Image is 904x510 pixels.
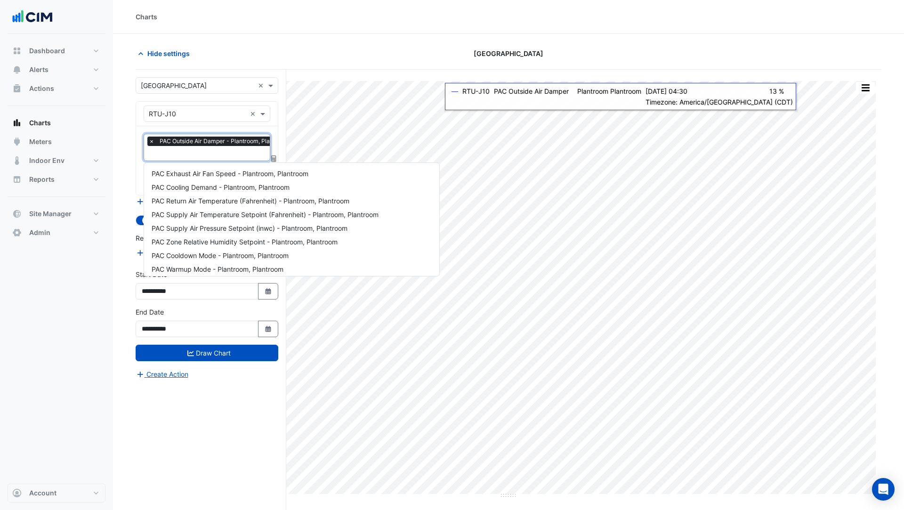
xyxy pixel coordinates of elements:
div: Open Intercom Messenger [872,478,895,501]
span: PAC Return Air Temperature (Fahrenheit) - Plantroom, Plantroom [152,197,349,205]
button: Site Manager [8,204,105,223]
span: Dashboard [29,46,65,56]
button: Dashboard [8,41,105,60]
app-icon: Charts [12,118,22,128]
span: [GEOGRAPHIC_DATA] [474,49,543,58]
span: PAC Supply Air Pressure Setpoint (inwc) - Plantroom, Plantroom [152,224,347,232]
button: Admin [8,223,105,242]
span: PAC Outside Air Damper - Plantroom, Plantroom [157,137,291,146]
span: Reports [29,175,55,184]
span: Meters [29,137,52,146]
span: PAC Warmup Mode - Plantroom, Plantroom [152,265,283,273]
span: Site Manager [29,209,72,219]
app-icon: Site Manager [12,209,22,219]
button: Indoor Env [8,151,105,170]
span: PAC Cooling Demand - Plantroom, Plantroom [152,183,290,191]
span: Indoor Env [29,156,65,165]
app-icon: Meters [12,137,22,146]
fa-icon: Select Date [264,325,273,333]
fa-icon: Select Date [264,287,273,295]
span: Charts [29,118,51,128]
label: Reference Lines [136,233,185,243]
button: Draw Chart [136,345,278,361]
button: Account [8,484,105,502]
button: Reports [8,170,105,189]
span: PAC Zone Relative Humidity Setpoint - Plantroom, Plantroom [152,238,338,246]
button: Actions [8,79,105,98]
app-icon: Reports [12,175,22,184]
button: Add Equipment [136,196,193,207]
span: Actions [29,84,54,93]
span: PAC Cooldown Mode - Plantroom, Plantroom [152,251,289,259]
label: Start Date [136,269,167,279]
button: Hide settings [136,45,196,62]
span: Hide settings [147,49,190,58]
app-icon: Alerts [12,65,22,74]
button: Add Reference Line [136,247,206,258]
button: Alerts [8,60,105,79]
span: PAC Exhaust Air Fan Speed - Plantroom, Plantroom [152,170,308,178]
span: Alerts [29,65,48,74]
span: Account [29,488,56,498]
app-icon: Admin [12,228,22,237]
span: Choose Function [270,154,278,162]
button: Meters [8,132,105,151]
img: Company Logo [11,8,54,26]
div: Charts [136,12,157,22]
span: Admin [29,228,50,237]
app-icon: Actions [12,84,22,93]
app-icon: Dashboard [12,46,22,56]
button: More Options [856,82,875,94]
span: Clear [250,109,258,119]
app-icon: Indoor Env [12,156,22,165]
div: Options List [144,163,439,276]
span: Clear [258,81,266,90]
span: PAC Supply Air Temperature Setpoint (Fahrenheit) - Plantroom, Plantroom [152,210,379,219]
button: Create Action [136,369,189,380]
span: × [147,137,156,146]
button: Charts [8,113,105,132]
label: End Date [136,307,164,317]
